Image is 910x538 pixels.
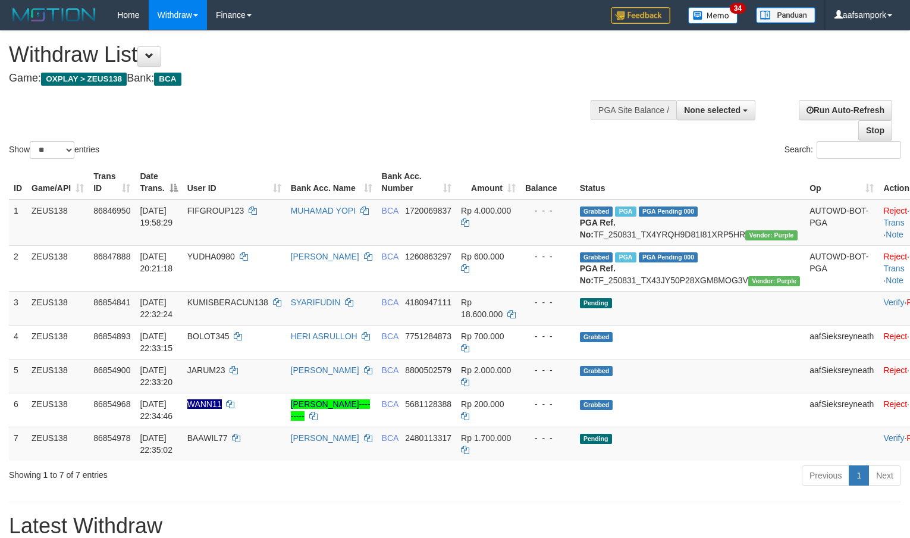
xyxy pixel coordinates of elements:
a: [PERSON_NAME]--------- [291,399,371,421]
button: None selected [676,100,755,120]
td: 1 [9,199,27,246]
a: MUHAMAD YOPI [291,206,356,215]
h1: Latest Withdraw [9,514,901,538]
span: Marked by aafnoeunsreypich [615,207,636,217]
span: [DATE] 22:34:46 [140,399,172,421]
span: Grabbed [580,207,613,217]
a: Reject [883,252,907,261]
label: Show entries [9,141,99,159]
td: 5 [9,359,27,393]
th: Status [575,165,805,199]
span: Rp 700.000 [461,331,504,341]
td: aafSieksreyneath [805,325,878,359]
a: Note [886,276,903,285]
span: Pending [580,298,612,308]
span: Marked by aafnoeunsreypich [615,252,636,262]
span: 86854893 [93,331,130,341]
span: BCA [154,73,181,86]
span: Copy 8800502579 to clipboard [405,365,451,375]
span: PGA Pending [639,252,698,262]
td: ZEUS138 [27,393,89,427]
span: 86854841 [93,298,130,307]
div: - - - [525,205,570,217]
td: 3 [9,291,27,325]
th: Trans ID: activate to sort column ascending [89,165,135,199]
span: [DATE] 22:33:20 [140,365,172,387]
span: Rp 200.000 [461,399,504,409]
span: 86846950 [93,206,130,215]
div: PGA Site Balance / [591,100,676,120]
td: TF_250831_TX4YRQH9D81I81XRP5HR [575,199,805,246]
th: Op: activate to sort column ascending [805,165,878,199]
a: Stop [858,120,892,140]
span: Rp 1.700.000 [461,433,511,443]
span: 86854900 [93,365,130,375]
h4: Game: Bank: [9,73,595,85]
th: Date Trans.: activate to sort column descending [135,165,182,199]
span: Rp 4.000.000 [461,206,511,215]
span: YUDHA0980 [187,252,235,261]
span: BCA [382,252,398,261]
th: User ID: activate to sort column ascending [183,165,286,199]
td: ZEUS138 [27,199,89,246]
th: Balance [520,165,575,199]
a: SYARIFUDIN [291,298,341,307]
span: Copy 1260863297 to clipboard [405,252,451,261]
th: Amount: activate to sort column ascending [456,165,520,199]
span: Copy 2480113317 to clipboard [405,433,451,443]
span: 86854968 [93,399,130,409]
div: - - - [525,364,570,376]
span: Rp 600.000 [461,252,504,261]
a: Verify [883,298,904,307]
a: Reject [883,399,907,409]
span: [DATE] 20:21:18 [140,252,172,273]
a: 1 [849,465,869,486]
span: Pending [580,434,612,444]
img: Feedback.jpg [611,7,670,24]
span: 86854978 [93,433,130,443]
span: BOLOT345 [187,331,230,341]
span: [DATE] 19:58:29 [140,206,172,227]
span: Grabbed [580,400,613,410]
span: Grabbed [580,366,613,376]
span: Copy 7751284873 to clipboard [405,331,451,341]
th: Game/API: activate to sort column ascending [27,165,89,199]
a: Reject [883,206,907,215]
span: KUMISBERACUN138 [187,298,268,307]
b: PGA Ref. No: [580,264,616,285]
a: Run Auto-Refresh [799,100,892,120]
a: Note [886,230,903,239]
span: PGA Pending [639,207,698,217]
td: AUTOWD-BOT-PGA [805,245,878,291]
img: MOTION_logo.png [9,6,99,24]
td: aafSieksreyneath [805,359,878,393]
td: 7 [9,427,27,461]
td: aafSieksreyneath [805,393,878,427]
b: PGA Ref. No: [580,218,616,239]
a: Reject [883,365,907,375]
td: TF_250831_TX43JY50P28XGM8MOG3V [575,245,805,291]
span: BCA [382,298,398,307]
span: JARUM23 [187,365,225,375]
a: Previous [802,465,849,486]
span: Nama rekening ada tanda titik/strip, harap diedit [187,399,222,409]
div: - - - [525,251,570,262]
span: BAAWIL77 [187,433,228,443]
a: [PERSON_NAME] [291,252,359,261]
span: Vendor URL: https://trx4.1velocity.biz [745,230,797,240]
td: AUTOWD-BOT-PGA [805,199,878,246]
span: Rp 2.000.000 [461,365,511,375]
td: 6 [9,393,27,427]
span: Grabbed [580,332,613,342]
div: - - - [525,330,570,342]
a: Verify [883,433,904,443]
div: - - - [525,432,570,444]
td: ZEUS138 [27,325,89,359]
span: None selected [684,105,740,115]
span: Copy 5681128388 to clipboard [405,399,451,409]
td: 2 [9,245,27,291]
h1: Withdraw List [9,43,595,67]
span: Copy 4180947111 to clipboard [405,298,451,307]
td: ZEUS138 [27,427,89,461]
span: [DATE] 22:35:02 [140,433,172,455]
